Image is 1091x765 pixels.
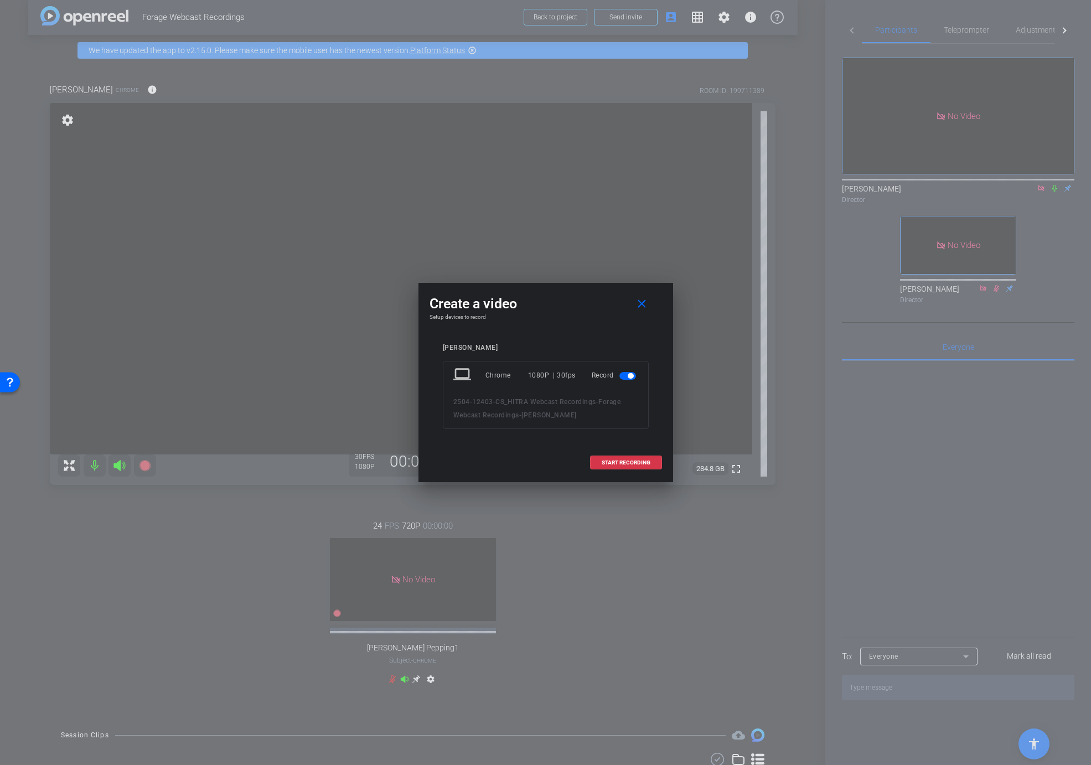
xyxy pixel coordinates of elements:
div: Record [592,365,638,385]
button: START RECORDING [590,456,662,469]
div: [PERSON_NAME] [443,344,649,352]
div: 1080P | 30fps [528,365,576,385]
span: [PERSON_NAME] [521,411,577,419]
h4: Setup devices to record [430,314,662,321]
mat-icon: close [635,297,649,311]
div: Create a video [430,294,662,314]
span: - [519,411,522,419]
span: - [596,398,599,406]
mat-icon: laptop [453,365,473,385]
span: START RECORDING [602,460,650,466]
span: 2504-12403-CS_HITRA Webcast Recordings [453,398,596,406]
div: Chrome [485,365,528,385]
